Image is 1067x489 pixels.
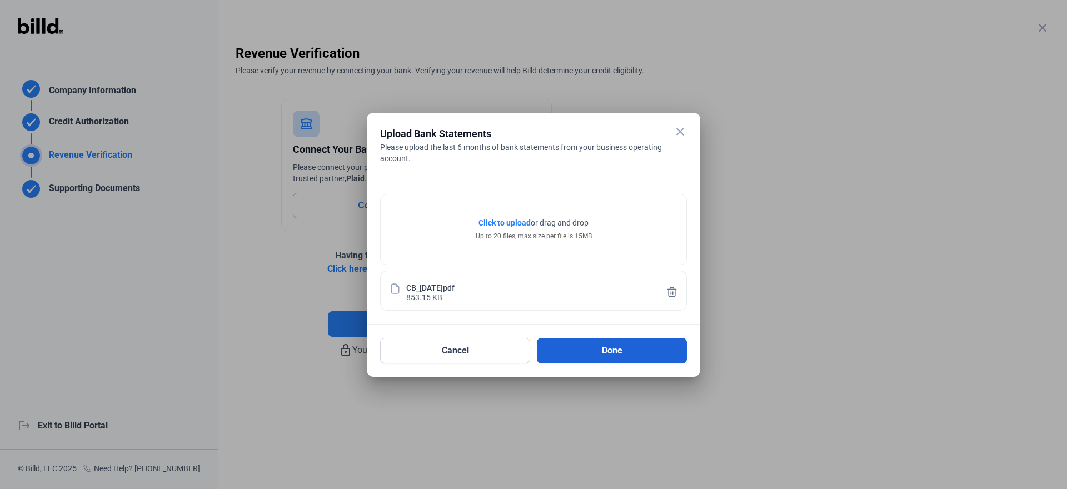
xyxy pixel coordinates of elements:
[380,338,530,363] button: Cancel
[674,125,687,138] mat-icon: close
[531,217,589,228] span: or drag and drop
[380,142,687,164] div: Please upload the last 6 months of bank statements from your business operating account.
[406,292,442,301] div: 853.15 KB
[380,126,659,142] div: Upload Bank Statements
[476,231,592,241] div: Up to 20 files, max size per file is 15MB
[537,338,687,363] button: Done
[406,282,455,292] div: CB_[DATE]pdf
[478,218,531,227] span: Click to upload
